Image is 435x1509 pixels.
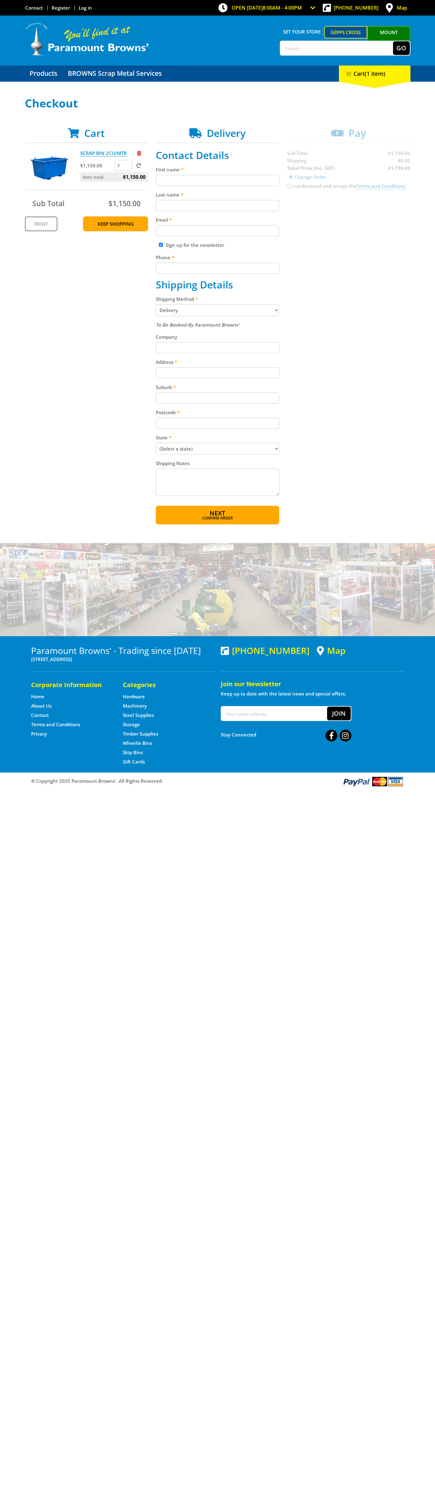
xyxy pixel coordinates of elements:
span: Next [210,509,225,517]
a: Gepps Cross [324,26,367,39]
a: Remove from cart [137,150,141,156]
button: Join [327,707,351,720]
p: Item total: [80,172,148,182]
label: Email [156,216,279,224]
p: Keep up to date with the latest news and special offers. [221,690,404,697]
h5: Join our Newsletter [221,680,404,688]
h5: Corporate Information [31,681,110,689]
a: Go to the BROWNS Scrap Metal Services page [63,66,166,82]
a: Go to the Gift Cards page [123,759,145,765]
span: OPEN [DATE] [232,4,302,11]
span: $1,150.00 [123,172,146,182]
a: Keep Shopping [83,216,148,231]
input: Please enter your postcode. [156,418,279,429]
label: First name [156,166,279,173]
label: Shipping Method [156,295,279,303]
input: Please enter your address. [156,367,279,378]
button: Go [393,41,410,55]
a: Go to the About Us page [31,703,52,709]
input: Search [280,41,393,55]
select: Please select a shipping method. [156,304,279,316]
a: Go to the Contact page [25,5,43,11]
label: Postcode [156,409,279,416]
em: To Be Booked By Paramount Browns' [156,322,239,328]
a: Go to the Timber Supplies page [123,731,158,737]
h1: Checkout [25,97,410,110]
input: Your email address [221,707,327,720]
label: State [156,434,279,441]
div: Cart [339,66,410,82]
a: Go to the Products page [25,66,62,82]
a: Go to the Skip Bins page [123,749,143,756]
a: Go to the registration page [52,5,70,11]
input: Please enter your first name. [156,175,279,186]
a: Go to the Steel Supplies page [123,712,154,718]
label: Company [156,333,279,341]
label: Last name [156,191,279,198]
select: Please select your state. [156,443,279,455]
a: Go to the Wheelie Bins page [123,740,152,746]
span: Cart [84,126,105,140]
h5: Categories [123,681,202,689]
div: [PHONE_NUMBER] [221,646,309,655]
h3: Paramount Browns' - Trading since [DATE] [31,646,215,655]
a: Print [25,216,58,231]
a: Log in [79,5,92,11]
span: $1,150.00 [109,198,141,208]
span: (1 item) [365,70,385,77]
span: Delivery [207,126,246,140]
a: Go to the Machinery page [123,703,147,709]
img: PayPal, Mastercard, Visa accepted [342,776,404,787]
div: Stay Connected [221,727,351,742]
input: Please enter your email address. [156,225,279,236]
span: Confirm order [169,516,266,520]
input: Please enter your suburb. [156,392,279,404]
label: Address [156,358,279,366]
label: Shipping Notes [156,460,279,467]
input: Please enter your telephone number. [156,263,279,274]
label: Sign up for the newsletter [166,242,224,248]
button: Next Confirm order [156,506,279,524]
p: $1,150.00 [80,162,113,169]
a: Go to the Terms and Conditions page [31,721,80,728]
h2: Shipping Details [156,279,279,291]
img: SCRAP BIN 2CU/MTR [31,149,68,187]
a: Go to the Home page [31,693,44,700]
input: Please enter your last name. [156,200,279,211]
span: Set your store [280,26,324,37]
a: Go to the Contact page [31,712,49,718]
a: Go to the Storage page [123,721,140,728]
label: Phone [156,254,279,261]
a: Go to the Privacy page [31,731,47,737]
a: Go to the Hardware page [123,693,145,700]
span: Sub Total [32,198,64,208]
label: Suburb [156,383,279,391]
img: Paramount Browns' [25,22,149,56]
a: Mount [PERSON_NAME] [367,26,410,50]
span: 8:00am - 4:00pm [263,4,302,11]
div: ® Copyright 2025 Paramount Browns'. All Rights Reserved. [25,776,410,787]
a: View a map of Gepps Cross location [317,646,345,656]
h2: Contact Details [156,149,279,161]
a: SCRAP BIN 2CU/MTR [80,150,127,156]
p: [STREET_ADDRESS] [31,655,215,663]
